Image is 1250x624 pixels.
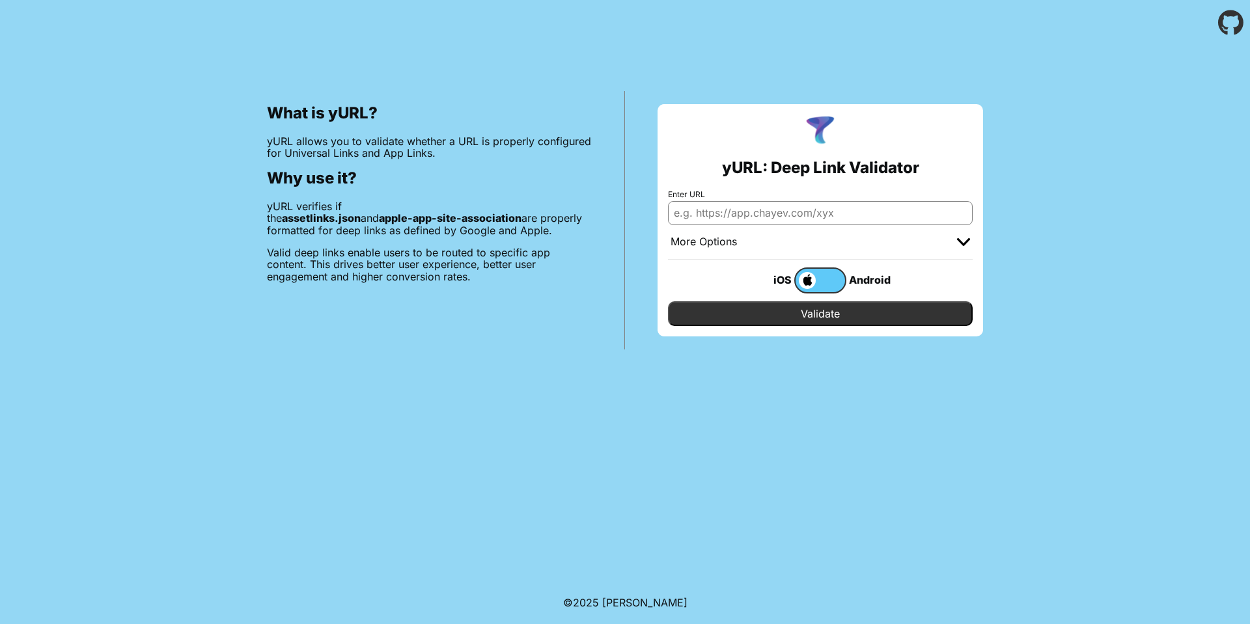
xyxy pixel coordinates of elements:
b: assetlinks.json [282,211,361,224]
input: Validate [668,301,973,326]
h2: What is yURL? [267,104,592,122]
img: yURL Logo [803,115,837,148]
a: Michael Ibragimchayev's Personal Site [602,596,687,609]
span: 2025 [573,596,599,609]
label: Enter URL [668,190,973,199]
p: yURL verifies if the and are properly formatted for deep links as defined by Google and Apple. [267,200,592,236]
div: iOS [742,271,794,288]
footer: © [563,581,687,624]
h2: yURL: Deep Link Validator [722,159,919,177]
div: More Options [671,236,737,249]
b: apple-app-site-association [379,211,521,224]
div: Android [846,271,898,288]
input: e.g. https://app.chayev.com/xyx [668,201,973,224]
img: chevron [957,238,970,246]
p: Valid deep links enable users to be routed to specific app content. This drives better user exper... [267,247,592,282]
p: yURL allows you to validate whether a URL is properly configured for Universal Links and App Links. [267,135,592,159]
h2: Why use it? [267,169,592,187]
